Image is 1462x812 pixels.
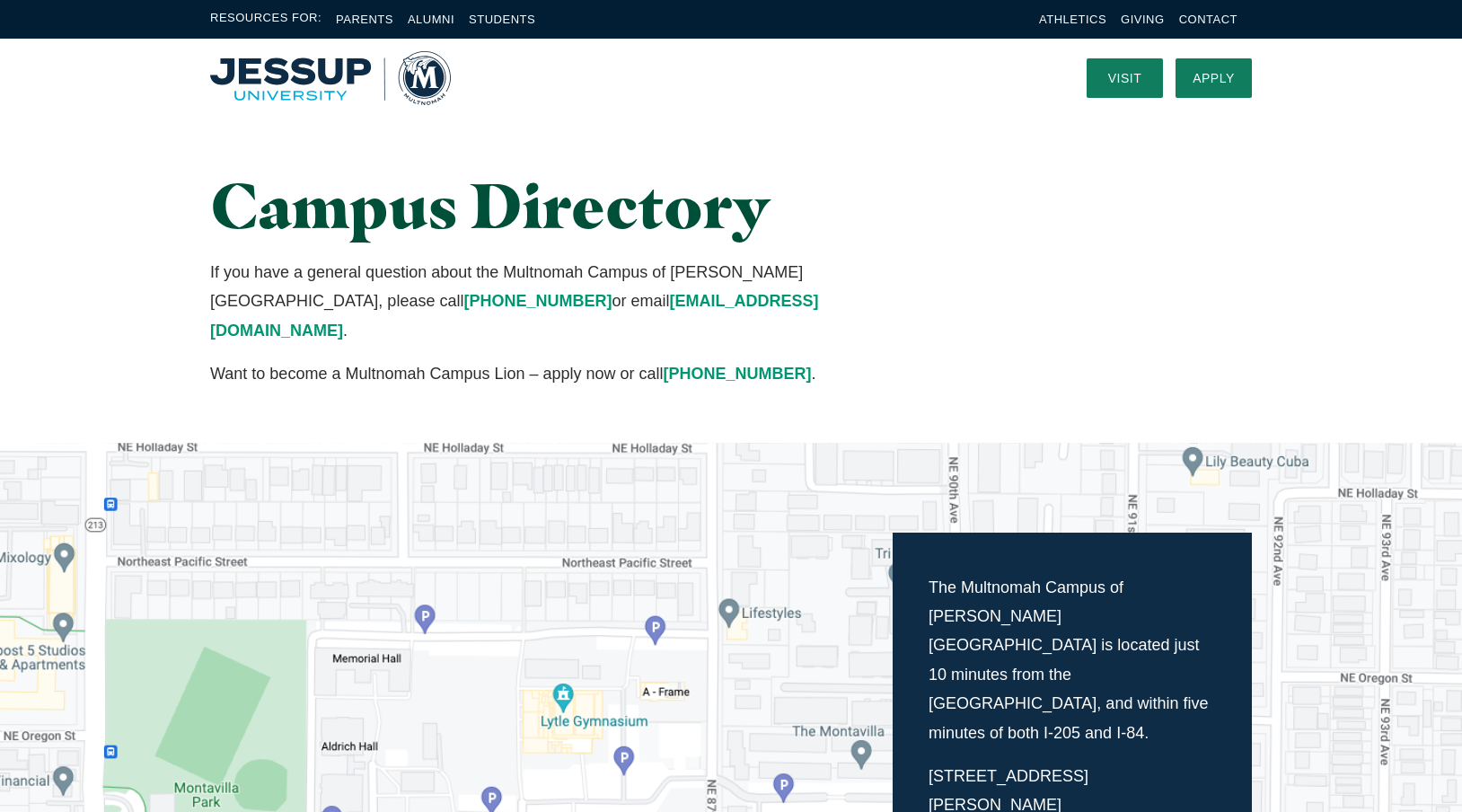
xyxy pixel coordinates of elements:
[469,13,535,26] a: Students
[408,13,454,26] a: Alumni
[210,9,321,30] span: Resources For:
[1176,58,1252,98] a: Apply
[1121,13,1165,26] a: Giving
[1087,58,1163,98] a: Visit
[929,573,1216,747] p: The Multnomah Campus of [PERSON_NAME][GEOGRAPHIC_DATA] is located just 10 minutes from the [GEOGR...
[1039,13,1106,26] a: Athletics
[210,359,894,388] p: Want to become a Multnomah Campus Lion – apply now or call .
[210,51,451,105] a: Home
[210,51,451,105] img: Multnomah University Logo
[463,292,612,310] a: [PHONE_NUMBER]
[210,171,894,240] h1: Campus Directory
[664,365,812,383] a: [PHONE_NUMBER]
[210,292,818,339] a: [EMAIL_ADDRESS][DOMAIN_NAME]
[336,13,393,26] a: Parents
[210,258,894,345] p: If you have a general question about the Multnomah Campus of [PERSON_NAME][GEOGRAPHIC_DATA], plea...
[1179,13,1237,26] a: Contact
